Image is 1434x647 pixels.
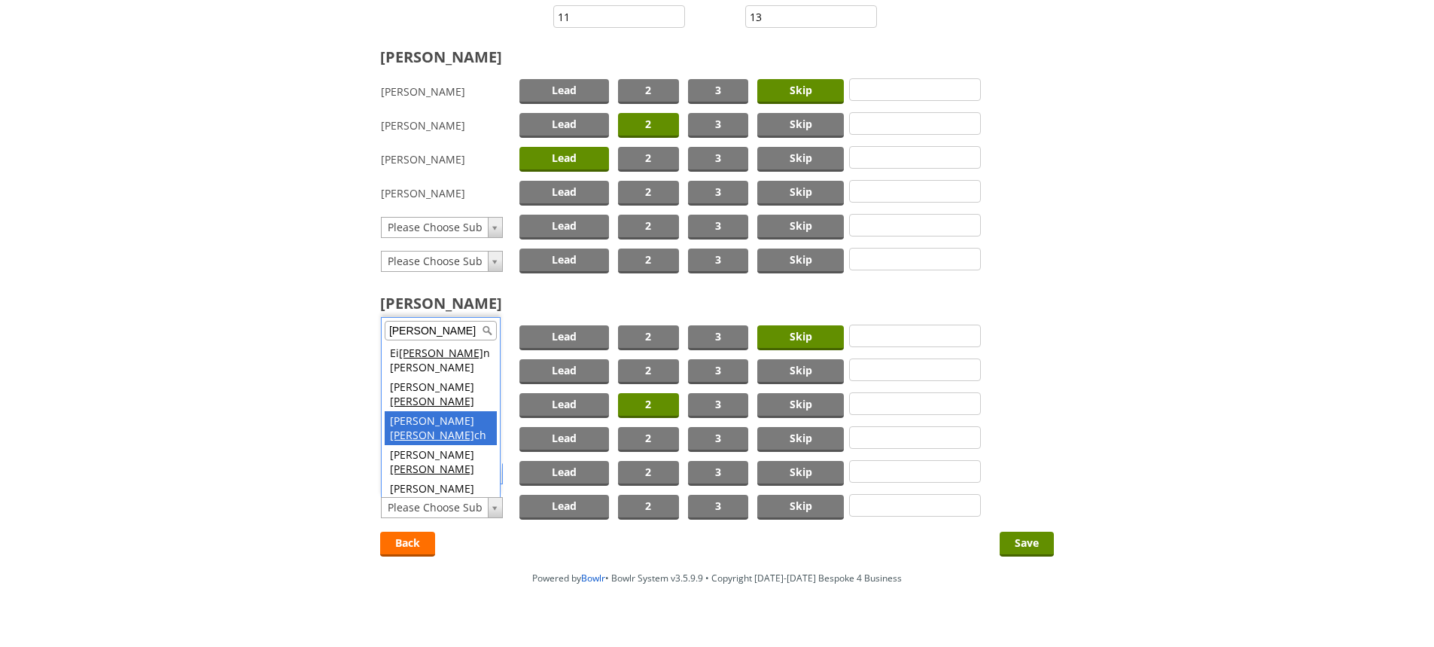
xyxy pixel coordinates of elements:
[385,377,497,411] div: [PERSON_NAME]
[385,411,497,445] div: [PERSON_NAME] ch
[385,343,497,377] div: Ei n [PERSON_NAME]
[385,445,497,479] div: [PERSON_NAME]
[385,479,497,513] div: [PERSON_NAME]
[390,462,474,476] span: [PERSON_NAME]
[390,394,474,408] span: [PERSON_NAME]
[399,346,483,360] span: [PERSON_NAME]
[390,428,474,442] span: [PERSON_NAME]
